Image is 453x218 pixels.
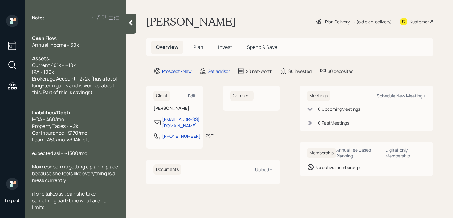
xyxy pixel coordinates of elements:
[307,148,336,158] h6: Membership
[153,106,196,111] h6: [PERSON_NAME]
[32,190,109,211] span: if she takes ssi, can she take something part-time what are her limits
[153,164,181,175] h6: Documents
[247,44,277,50] span: Spend & Save
[32,75,118,96] span: Brokerage Account - 272k (has a lot of long-term gains and is worried about this. Part of this is...
[32,150,88,157] span: expected ssi - ~1500/mo.
[353,18,392,25] div: • (old plan-delivery)
[32,116,65,123] span: HOA - 460/mo.
[162,68,192,74] div: Prospect · New
[410,18,429,25] div: Kustomer
[5,197,20,203] div: Log out
[218,44,232,50] span: Invest
[32,69,54,75] span: IRA - 100k
[32,123,78,129] span: Property Taxes - ~2k
[206,133,213,139] div: PST
[386,147,426,159] div: Digital-only Membership +
[6,178,18,190] img: retirable_logo.png
[162,116,200,129] div: [EMAIL_ADDRESS][DOMAIN_NAME]
[255,167,272,172] div: Upload +
[32,62,76,69] span: Current 401k - ~10k
[153,91,170,101] h6: Client
[230,91,254,101] h6: Co-client
[246,68,272,74] div: $0 net-worth
[316,164,360,171] div: No active membership
[156,44,178,50] span: Overview
[32,15,45,21] label: Notes
[377,93,426,99] div: Schedule New Meeting +
[146,15,236,28] h1: [PERSON_NAME]
[307,91,330,101] h6: Meetings
[328,68,353,74] div: $0 deposited
[325,18,350,25] div: Plan Delivery
[32,35,58,42] span: Cash Flow:
[336,147,381,159] div: Annual Fee Based Planning +
[32,129,88,136] span: Car Insurance - $170/mo.
[193,44,203,50] span: Plan
[208,68,230,74] div: Set advisor
[162,133,201,139] div: [PHONE_NUMBER]
[32,163,119,184] span: Main concern is getting a plan in place because she feels like everything is a mess currently
[32,136,89,143] span: Loan - 450/mo. w/ 14k left
[32,55,51,62] span: Assets:
[32,109,70,116] span: Liabilities/Debt:
[32,42,79,48] span: Annual Income - 60k
[318,106,360,112] div: 0 Upcoming Meeting s
[188,93,196,99] div: Edit
[288,68,312,74] div: $0 invested
[318,120,349,126] div: 0 Past Meeting s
